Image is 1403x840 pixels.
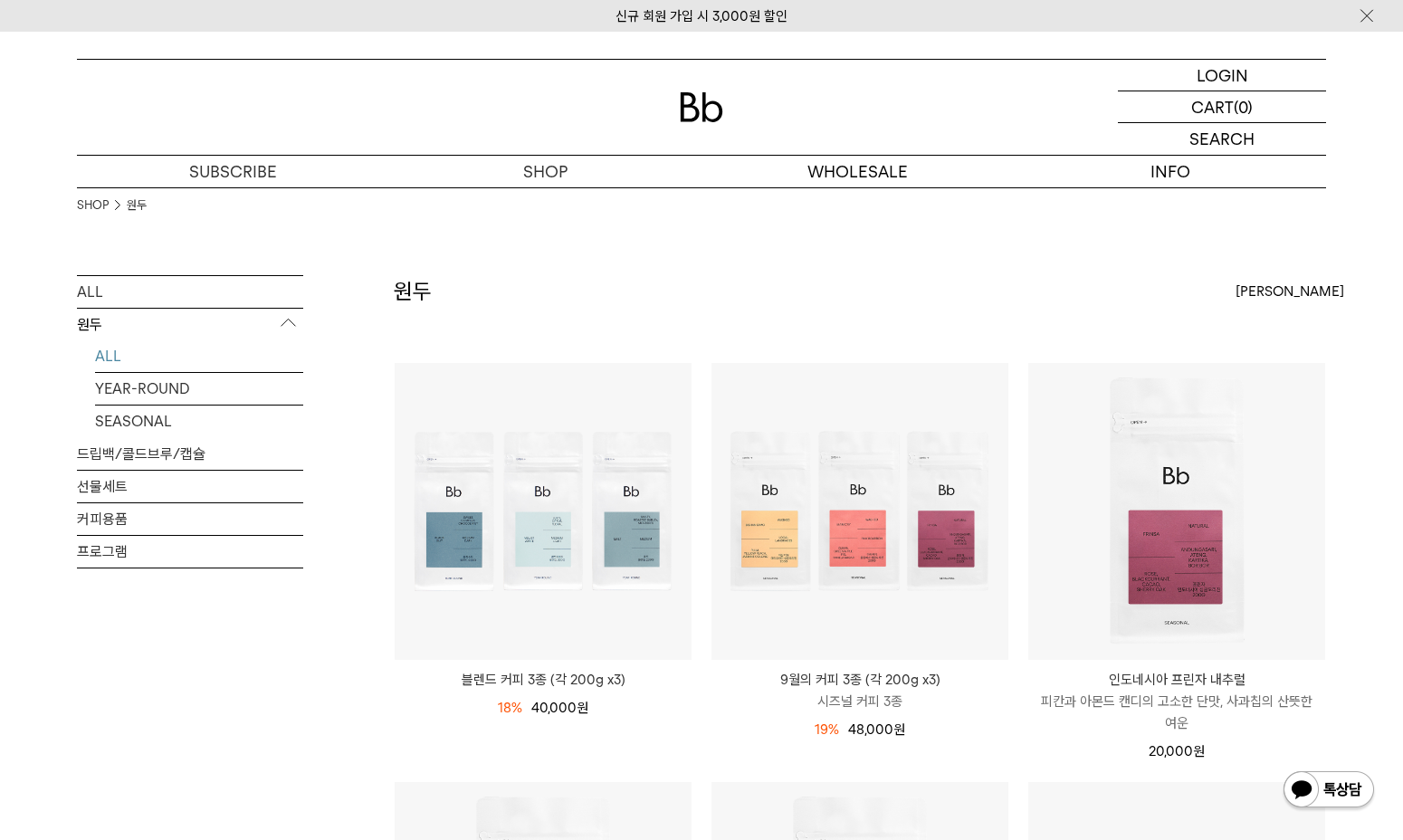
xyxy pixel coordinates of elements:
a: CART (0) [1118,91,1326,123]
div: 18% [498,697,522,719]
span: 원 [1193,743,1205,759]
img: 블렌드 커피 3종 (각 200g x3) [395,363,692,660]
div: 19% [815,719,839,740]
img: 카카오톡 채널 1:1 채팅 버튼 [1282,769,1376,813]
img: 인도네시아 프린자 내추럴 [1028,363,1325,660]
a: ALL [95,340,303,372]
p: 피칸과 아몬드 캔디의 고소한 단맛, 사과칩의 산뜻한 여운 [1028,691,1325,734]
a: SUBSCRIBE [77,156,389,187]
p: (0) [1234,91,1253,122]
a: LOGIN [1118,60,1326,91]
a: 커피용품 [77,503,303,535]
span: 40,000 [531,700,588,716]
span: 20,000 [1149,743,1205,759]
a: 신규 회원 가입 시 3,000원 할인 [616,8,787,24]
a: 인도네시아 프린자 내추럴 피칸과 아몬드 캔디의 고소한 단맛, 사과칩의 산뜻한 여운 [1028,669,1325,734]
span: 48,000 [848,721,905,738]
a: YEAR-ROUND [95,373,303,405]
a: SHOP [77,196,109,215]
p: INFO [1014,156,1326,187]
h2: 원두 [394,276,432,307]
p: LOGIN [1197,60,1248,91]
p: 인도네시아 프린자 내추럴 [1028,669,1325,691]
a: 프로그램 [77,536,303,568]
a: 선물세트 [77,471,303,502]
img: 로고 [680,92,723,122]
p: WHOLESALE [701,156,1014,187]
p: 원두 [77,309,303,341]
a: 드립백/콜드브루/캡슐 [77,438,303,470]
p: CART [1191,91,1234,122]
p: SEARCH [1189,123,1255,155]
a: ALL [77,276,303,308]
a: 블렌드 커피 3종 (각 200g x3) [395,669,692,691]
p: 9월의 커피 3종 (각 200g x3) [711,669,1008,691]
a: 9월의 커피 3종 (각 200g x3) 시즈널 커피 3종 [711,669,1008,712]
a: SEASONAL [95,406,303,437]
span: 원 [893,721,905,738]
a: SHOP [389,156,701,187]
img: 9월의 커피 3종 (각 200g x3) [711,363,1008,660]
span: 원 [577,700,588,716]
span: [PERSON_NAME] [1236,281,1344,302]
p: 시즈널 커피 3종 [711,691,1008,712]
a: 원두 [127,196,147,215]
